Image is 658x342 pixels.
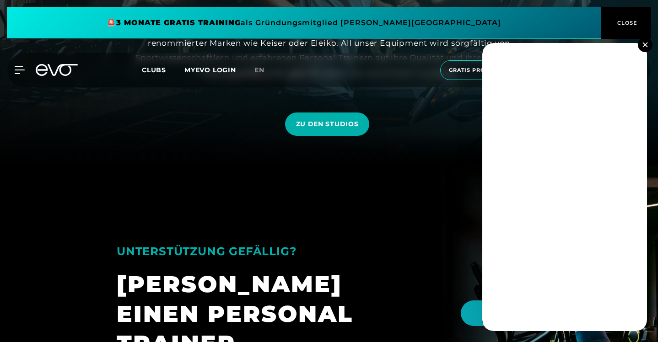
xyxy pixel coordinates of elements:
button: CLOSE [601,7,651,39]
span: en [254,66,264,74]
span: Clubs [142,66,166,74]
a: ZU DEN STUDIOS [285,106,373,143]
a: en [254,65,275,75]
button: Hallo Athlet! Was möchtest du tun? [461,300,640,326]
a: MYEVO LOGIN [184,66,236,74]
a: Gratis Probetraining [437,60,534,80]
div: UNTERSTÜTZUNG GEFÄLLIG? [117,240,431,262]
img: close.svg [642,42,647,47]
span: CLOSE [615,19,637,27]
a: Clubs [142,65,184,74]
span: Gratis Probetraining [449,66,522,74]
span: ZU DEN STUDIOS [296,119,359,129]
